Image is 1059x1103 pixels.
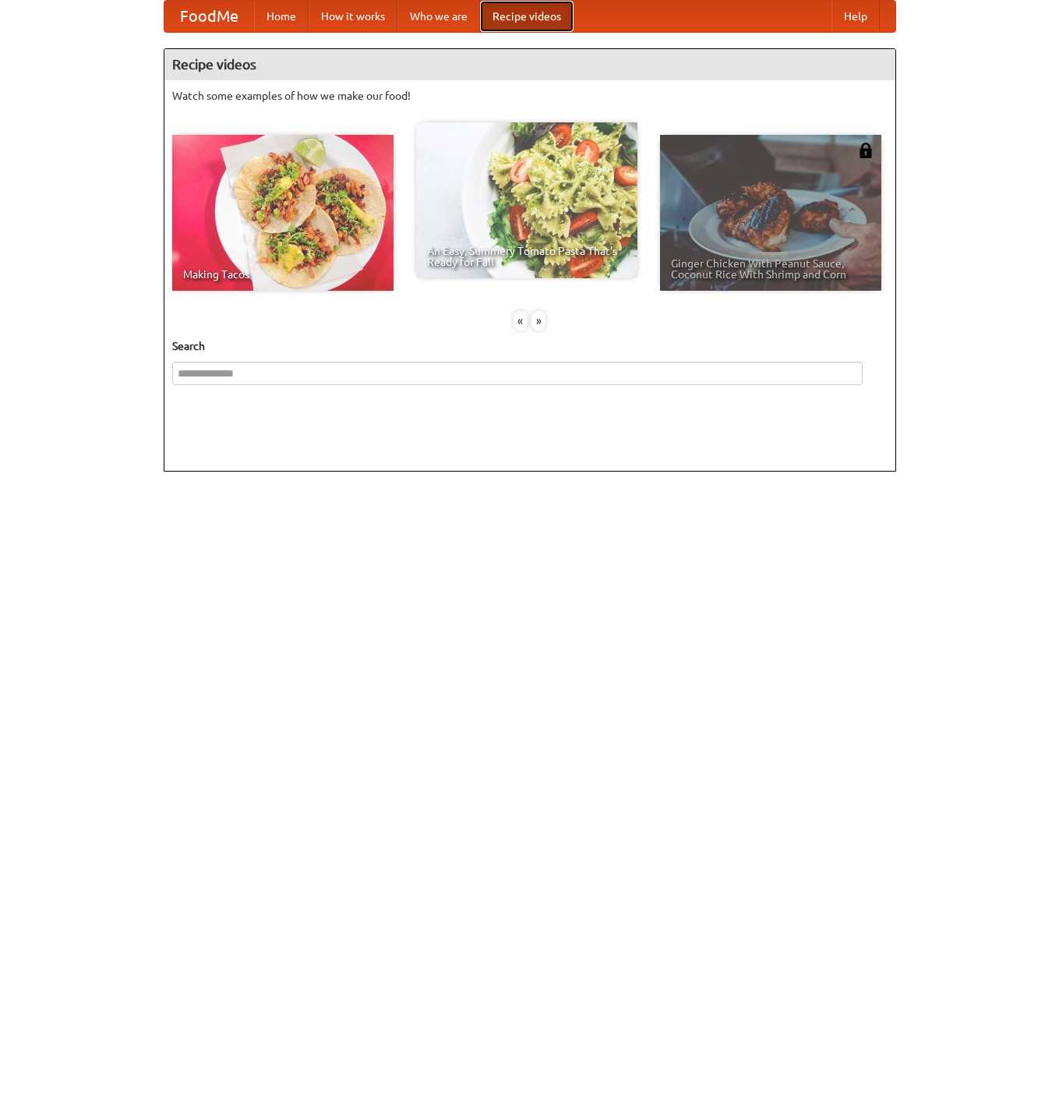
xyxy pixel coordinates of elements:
a: Help [831,1,880,32]
div: » [531,311,545,331]
a: FoodMe [164,1,254,32]
a: How it works [309,1,397,32]
a: Recipe videos [480,1,574,32]
a: Making Tacos [172,135,394,291]
img: 483408.png [858,143,874,158]
span: Making Tacos [183,269,383,280]
a: An Easy, Summery Tomato Pasta That's Ready for Fall [416,122,637,278]
div: « [514,311,528,331]
a: Home [254,1,309,32]
a: Who we are [397,1,480,32]
span: An Easy, Summery Tomato Pasta That's Ready for Fall [427,246,627,267]
h5: Search [172,338,888,354]
h4: Recipe videos [164,49,895,80]
p: Watch some examples of how we make our food! [172,88,888,104]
